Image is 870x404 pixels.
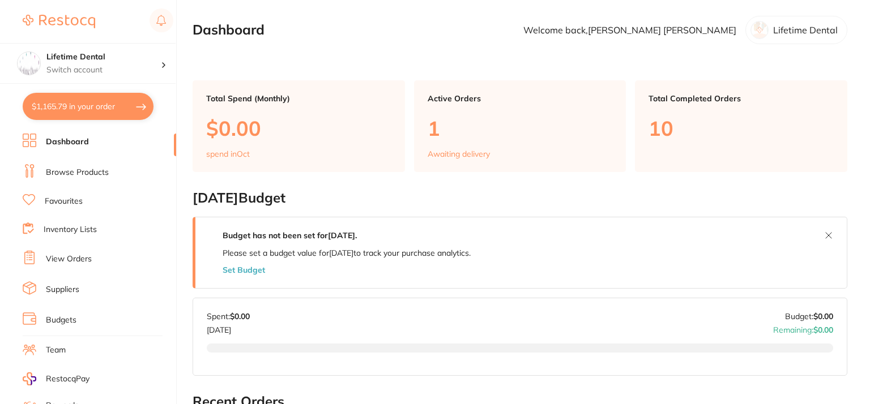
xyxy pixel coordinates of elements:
[223,248,471,257] p: Please set a budget value for [DATE] to track your purchase analytics.
[206,94,391,103] p: Total Spend (Monthly)
[46,167,109,178] a: Browse Products
[223,230,357,240] strong: Budget has not been set for [DATE] .
[23,8,95,35] a: Restocq Logo
[46,315,76,326] a: Budgets
[428,94,613,103] p: Active Orders
[45,196,83,207] a: Favourites
[193,80,405,172] a: Total Spend (Monthly)$0.00spend inOct
[46,345,66,356] a: Team
[207,321,250,334] p: [DATE]
[523,25,736,35] p: Welcome back, [PERSON_NAME] [PERSON_NAME]
[44,224,97,235] a: Inventory Lists
[785,312,833,321] p: Budget:
[206,117,391,140] p: $0.00
[773,25,838,35] p: Lifetime Dental
[649,94,834,103] p: Total Completed Orders
[18,52,40,75] img: Lifetime Dental
[649,117,834,140] p: 10
[193,22,265,38] h2: Dashboard
[23,15,95,28] img: Restocq Logo
[207,312,250,321] p: Spent:
[23,372,89,385] a: RestocqPay
[23,93,153,120] button: $1,165.79 in your order
[813,311,833,321] strong: $0.00
[46,284,79,295] a: Suppliers
[428,117,613,140] p: 1
[773,321,833,334] p: Remaining:
[414,80,626,172] a: Active Orders1Awaiting delivery
[223,265,265,274] button: Set Budget
[635,80,847,172] a: Total Completed Orders10
[193,190,847,206] h2: [DATE] Budget
[46,65,161,76] p: Switch account
[46,136,89,148] a: Dashboard
[46,253,92,265] a: View Orders
[46,373,89,385] span: RestocqPay
[206,149,250,158] p: spend in Oct
[813,325,833,335] strong: $0.00
[46,51,161,63] h4: Lifetime Dental
[230,311,250,321] strong: $0.00
[428,149,490,158] p: Awaiting delivery
[23,372,36,385] img: RestocqPay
